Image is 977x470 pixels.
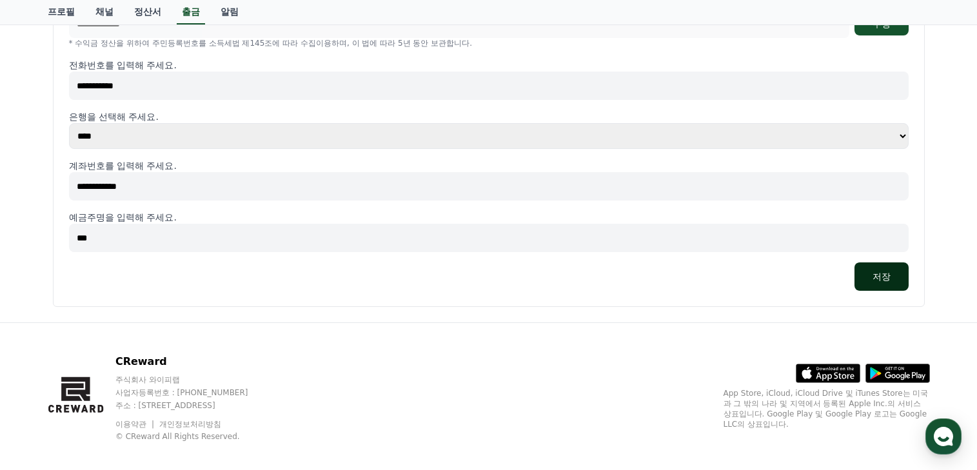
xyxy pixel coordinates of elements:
[69,159,909,172] p: 계좌번호를 입력해 주세요.
[115,400,273,411] p: 주소 : [STREET_ADDRESS]
[81,226,186,236] span: 내일 오전 8:30부터 운영해요
[15,97,91,117] h1: CReward
[69,211,909,224] p: 예금주명을 입력해 주세요.
[85,363,166,395] a: 대화
[164,102,236,117] button: 운영시간 보기
[854,262,909,291] button: 저장
[4,363,85,395] a: 홈
[48,137,236,148] div: CReward
[15,132,236,182] a: CReward안녕하세요 크리워드입니다.문의사항을 남겨주세요 :)
[69,110,909,123] p: 은행을 선택해 주세요.
[118,383,133,393] span: 대화
[159,420,221,429] a: 개인정보처리방침
[48,161,210,174] div: 문의사항을 남겨주세요 :)
[115,431,273,442] p: © CReward All Rights Reserved.
[69,59,909,72] p: 전화번호를 입력해 주세요.
[115,387,273,398] p: 사업자등록번호 : [PHONE_NUMBER]
[111,257,132,266] b: 채널톡
[169,104,222,115] span: 운영시간 보기
[41,382,48,393] span: 홈
[199,382,215,393] span: 설정
[115,420,156,429] a: 이용약관
[111,257,153,266] span: 이용중
[48,148,210,161] div: 안녕하세요 크리워드입니다.
[166,363,248,395] a: 설정
[98,257,153,267] a: 채널톡이용중
[115,354,273,369] p: CReward
[18,190,233,220] a: 문의하기
[99,199,138,211] span: 문의하기
[724,388,930,429] p: App Store, iCloud, iCloud Drive 및 iTunes Store는 미국과 그 밖의 나라 및 지역에서 등록된 Apple Inc.의 서비스 상표입니다. Goo...
[115,375,273,385] p: 주식회사 와이피랩
[69,38,909,48] p: * 수익금 정산을 위하여 주민등록번호를 소득세법 제145조에 따라 수집이용하며, 이 법에 따라 5년 동안 보관합니다.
